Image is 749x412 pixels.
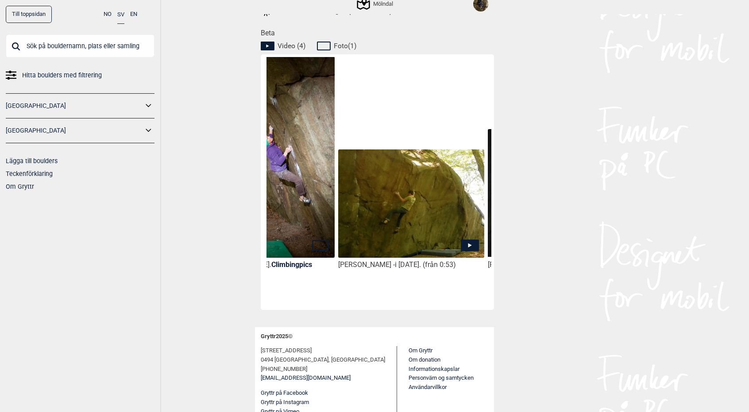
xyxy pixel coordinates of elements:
p: i [DATE]. [245,260,312,269]
div: Gryttr 2025 © [261,327,488,346]
img: Magnus pa Smafaglar [338,149,484,258]
a: [GEOGRAPHIC_DATA] [6,99,143,112]
button: NO [104,6,112,23]
a: Till toppsidan [6,6,52,23]
span: i [DATE]. (från 0:53) [395,260,456,269]
span: [PHONE_NUMBER] [261,365,307,374]
button: Gryttr på Instagram [261,398,309,407]
a: Teckenförklaring [6,170,53,177]
div: Beta [261,29,494,310]
a: Användarvillkor [409,384,447,390]
a: Om Gryttr [6,183,34,190]
span: 0494 [GEOGRAPHIC_DATA], [GEOGRAPHIC_DATA] [261,355,385,365]
button: EN [130,6,137,23]
span: Foto ( 1 ) [334,42,356,50]
input: Sök på bouldernamn, plats eller samling [6,34,154,57]
img: Carl pa Smafaglar [488,129,634,256]
a: Om donation [409,356,440,363]
a: [EMAIL_ADDRESS][DOMAIN_NAME] [261,374,351,383]
span: Video ( 4 ) [278,42,305,50]
a: Lägga till boulders [6,157,58,164]
button: Gryttr på Facebook [261,389,308,398]
a: Hitta boulders med filtrering [6,69,154,82]
a: Informationskapslar [409,366,459,372]
span: [STREET_ADDRESS] [261,346,312,355]
div: [PERSON_NAME] - [488,260,634,270]
button: SV [117,6,124,24]
span: Hitta boulders med filtrering [22,69,102,82]
div: [PERSON_NAME] - [338,260,484,270]
a: [GEOGRAPHIC_DATA] [6,124,143,137]
a: Personvärn og samtycken [409,374,474,381]
a: Om Gryttr [409,347,432,354]
a: Climbingpics [271,260,312,269]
